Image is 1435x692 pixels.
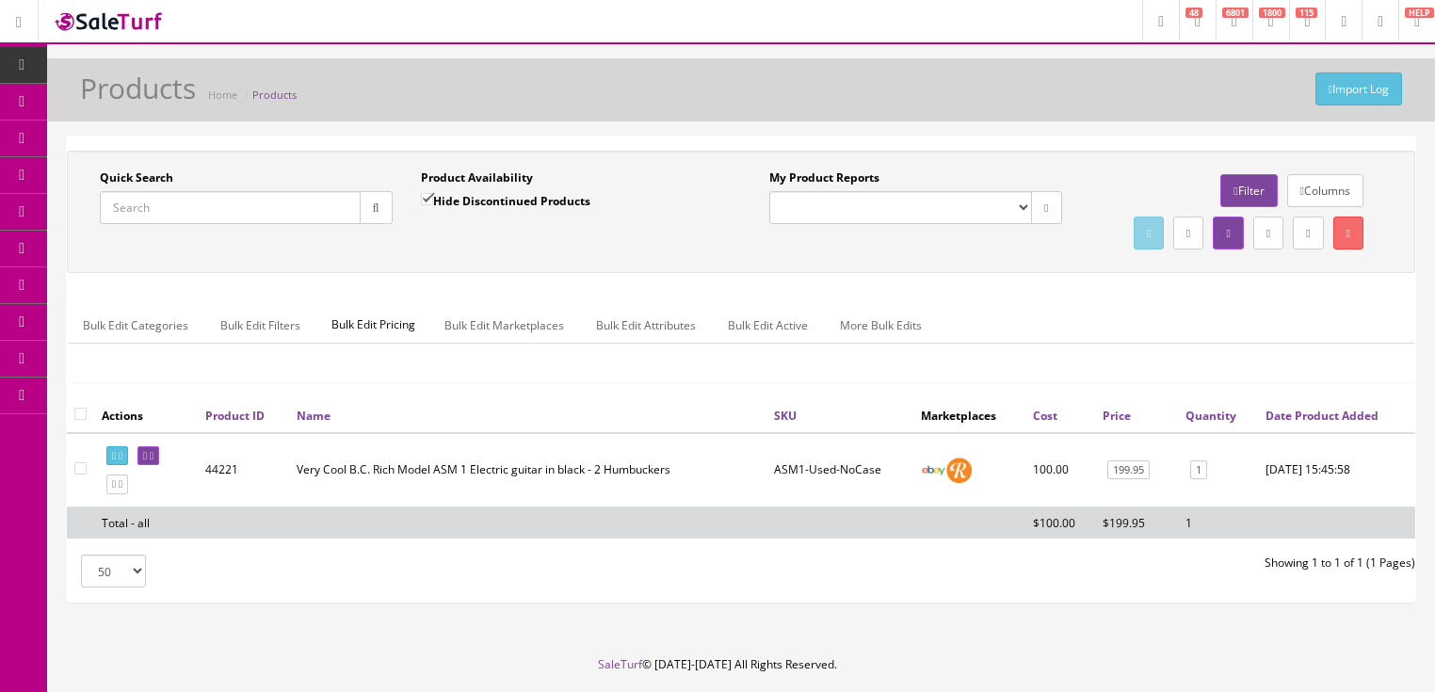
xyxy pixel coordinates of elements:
th: Actions [94,398,198,432]
span: HELP [1405,8,1434,18]
a: 199.95 [1107,460,1150,480]
a: Cost [1033,408,1057,424]
a: SaleTurf [598,656,642,672]
a: Price [1103,408,1131,424]
span: 6801 [1222,8,1249,18]
h1: Products [80,72,196,104]
label: My Product Reports [769,169,879,186]
a: Filter [1220,174,1277,207]
a: Product ID [205,408,265,424]
a: More Bulk Edits [825,307,937,344]
a: Bulk Edit Marketplaces [429,307,579,344]
label: Hide Discontinued Products [421,191,590,210]
div: Showing 1 to 1 of 1 (1 Pages) [741,555,1429,571]
td: $100.00 [1025,507,1095,539]
span: 48 [1185,8,1202,18]
a: Bulk Edit Filters [205,307,315,344]
input: Hide Discontinued Products [421,193,433,205]
a: Bulk Edit Active [713,307,823,344]
a: Bulk Edit Categories [68,307,203,344]
td: 2025-10-06 15:45:58 [1258,433,1415,507]
th: Marketplaces [913,398,1025,432]
td: 44221 [198,433,289,507]
a: Quantity [1185,408,1236,424]
input: Search [100,191,361,224]
a: Home [208,88,237,102]
label: Product Availability [421,169,533,186]
img: reverb [946,458,972,483]
a: Name [297,408,331,424]
a: Import Log [1315,72,1402,105]
td: Very Cool B.C. Rich Model ASM 1 Electric guitar in black - 2 Humbuckers [289,433,766,507]
a: SKU [774,408,797,424]
img: SaleTurf [53,8,166,34]
a: Columns [1287,174,1363,207]
span: 115 [1296,8,1317,18]
label: Quick Search [100,169,173,186]
a: 1 [1190,460,1207,480]
td: $199.95 [1095,507,1178,539]
a: Date Product Added [1266,408,1379,424]
span: Bulk Edit Pricing [317,307,429,343]
a: Products [252,88,297,102]
a: Bulk Edit Attributes [581,307,711,344]
td: Total - all [94,507,198,539]
td: ASM1-Used-NoCase [766,433,913,507]
img: ebay [921,458,946,483]
td: 100.00 [1025,433,1095,507]
span: 1800 [1259,8,1285,18]
td: 1 [1178,507,1258,539]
